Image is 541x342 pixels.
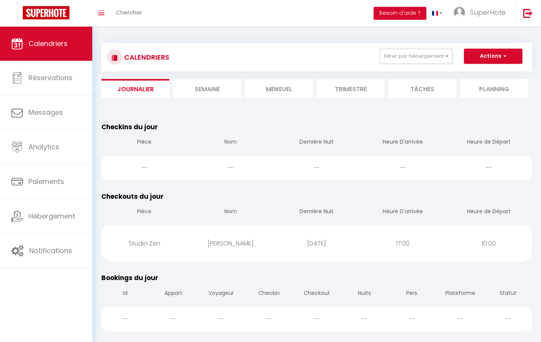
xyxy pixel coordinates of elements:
[460,79,528,98] li: Planning
[101,273,158,282] span: Bookings du jour
[484,307,532,331] div: --
[245,79,313,98] li: Mensuel
[28,142,59,152] span: Analytics
[464,49,522,64] button: Actions
[197,307,245,331] div: --
[101,231,188,256] div: Studio Zen
[149,307,197,331] div: --
[101,201,188,223] th: Pièce
[188,155,274,180] div: --
[188,132,274,154] th: Nom
[380,49,453,64] button: Filtrer par hébergement
[317,79,385,98] li: Trimestre
[101,122,158,131] span: Checkins du jour
[188,231,274,256] div: [PERSON_NAME]
[446,155,532,180] div: --
[293,283,341,305] th: Checkout
[6,3,29,26] button: Ouvrir le widget de chat LiveChat
[360,155,446,180] div: --
[274,231,360,256] div: [DATE]
[454,7,465,18] img: ...
[116,8,142,16] span: Chercher
[188,201,274,223] th: Nom
[101,79,169,98] li: Journalier
[293,307,341,331] div: --
[28,177,64,186] span: Paiements
[436,283,484,305] th: Plateforme
[101,155,188,180] div: --
[28,211,75,221] span: Hébergement
[360,201,446,223] th: Heure D'arrivée
[23,6,69,19] img: Super Booking
[245,283,293,305] th: Checkin
[484,283,532,305] th: Statut
[245,307,293,331] div: --
[28,39,68,48] span: Calendriers
[523,8,533,18] img: logout
[101,307,149,331] div: --
[29,246,72,255] span: Notifications
[274,201,360,223] th: Dernière Nuit
[149,283,197,305] th: Appart
[388,283,436,305] th: Pers.
[374,7,426,20] button: Besoin d'aide ?
[446,132,532,154] th: Heure de Départ
[28,108,63,117] span: Messages
[388,79,456,98] li: Tâches
[173,79,241,98] li: Semaine
[388,307,436,331] div: --
[28,73,73,82] span: Réservations
[101,283,149,305] th: Id
[470,8,506,17] span: SuperHote
[360,231,446,256] div: 17:00
[446,201,532,223] th: Heure de Départ
[122,49,169,66] h3: CALENDRIERS
[197,283,245,305] th: Voyageur
[274,155,360,180] div: --
[274,132,360,154] th: Dernière Nuit
[341,283,388,305] th: Nuits
[360,132,446,154] th: Heure D'arrivée
[436,307,484,331] div: --
[101,192,164,201] span: Checkouts du jour
[341,307,388,331] div: --
[101,132,188,154] th: Pièce
[446,231,532,256] div: 10:00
